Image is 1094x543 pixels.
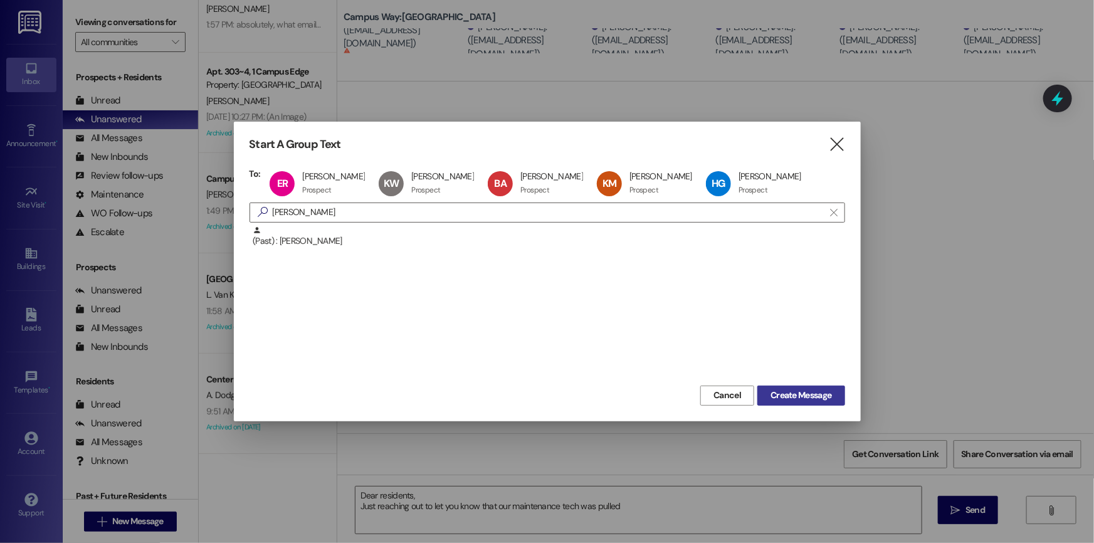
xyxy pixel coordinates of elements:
[602,177,616,190] span: KM
[250,226,845,257] div: (Past) : [PERSON_NAME]
[302,185,331,195] div: Prospect
[712,177,725,190] span: HG
[739,171,801,182] div: [PERSON_NAME]
[831,208,838,218] i: 
[250,168,261,179] h3: To:
[411,171,474,182] div: [PERSON_NAME]
[253,206,273,219] i: 
[828,138,845,151] i: 
[713,389,741,402] span: Cancel
[250,137,341,152] h3: Start A Group Text
[495,177,507,190] span: BA
[520,185,549,195] div: Prospect
[277,177,288,190] span: ER
[771,389,831,402] span: Create Message
[757,386,844,406] button: Create Message
[253,226,845,248] div: (Past) : [PERSON_NAME]
[520,171,583,182] div: [PERSON_NAME]
[629,185,658,195] div: Prospect
[411,185,440,195] div: Prospect
[824,203,844,222] button: Clear text
[629,171,692,182] div: [PERSON_NAME]
[302,171,365,182] div: [PERSON_NAME]
[700,386,754,406] button: Cancel
[384,177,399,190] span: KW
[273,204,824,221] input: Search for any contact or apartment
[739,185,767,195] div: Prospect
